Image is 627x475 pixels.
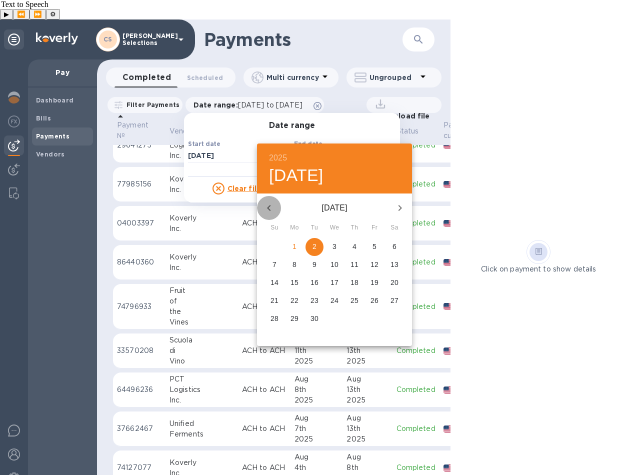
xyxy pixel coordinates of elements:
[270,277,278,287] p: 14
[272,259,276,269] p: 7
[305,238,323,256] button: 2
[265,256,283,274] button: 7
[305,292,323,310] button: 23
[285,292,303,310] button: 22
[370,277,378,287] p: 19
[365,274,383,292] button: 19
[390,259,398,269] p: 13
[310,313,318,323] p: 30
[285,238,303,256] button: 1
[350,277,358,287] p: 18
[385,292,403,310] button: 27
[281,202,388,214] p: [DATE]
[265,292,283,310] button: 21
[285,310,303,328] button: 29
[350,259,358,269] p: 11
[290,295,298,305] p: 22
[352,241,356,251] p: 4
[270,295,278,305] p: 21
[390,277,398,287] p: 20
[290,277,298,287] p: 15
[285,256,303,274] button: 8
[385,256,403,274] button: 13
[330,277,338,287] p: 17
[332,241,336,251] p: 3
[370,295,378,305] p: 26
[385,223,403,233] span: Sa
[285,274,303,292] button: 15
[345,292,363,310] button: 25
[305,223,323,233] span: Tu
[350,295,358,305] p: 25
[312,241,316,251] p: 2
[269,151,287,165] button: 2025
[385,238,403,256] button: 6
[365,223,383,233] span: Fr
[290,313,298,323] p: 29
[305,310,323,328] button: 30
[390,295,398,305] p: 27
[265,274,283,292] button: 14
[365,238,383,256] button: 5
[330,295,338,305] p: 24
[385,274,403,292] button: 20
[305,256,323,274] button: 9
[270,313,278,323] p: 28
[269,165,323,186] button: [DATE]
[345,223,363,233] span: Th
[325,223,343,233] span: We
[372,241,376,251] p: 5
[345,238,363,256] button: 4
[310,295,318,305] p: 23
[305,274,323,292] button: 16
[325,274,343,292] button: 17
[292,241,296,251] p: 1
[365,256,383,274] button: 12
[345,256,363,274] button: 11
[312,259,316,269] p: 9
[285,223,303,233] span: Mo
[325,238,343,256] button: 3
[330,259,338,269] p: 10
[265,310,283,328] button: 28
[365,292,383,310] button: 26
[325,292,343,310] button: 24
[345,274,363,292] button: 18
[310,277,318,287] p: 16
[392,241,396,251] p: 6
[292,259,296,269] p: 8
[325,256,343,274] button: 10
[370,259,378,269] p: 12
[265,223,283,233] span: Su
